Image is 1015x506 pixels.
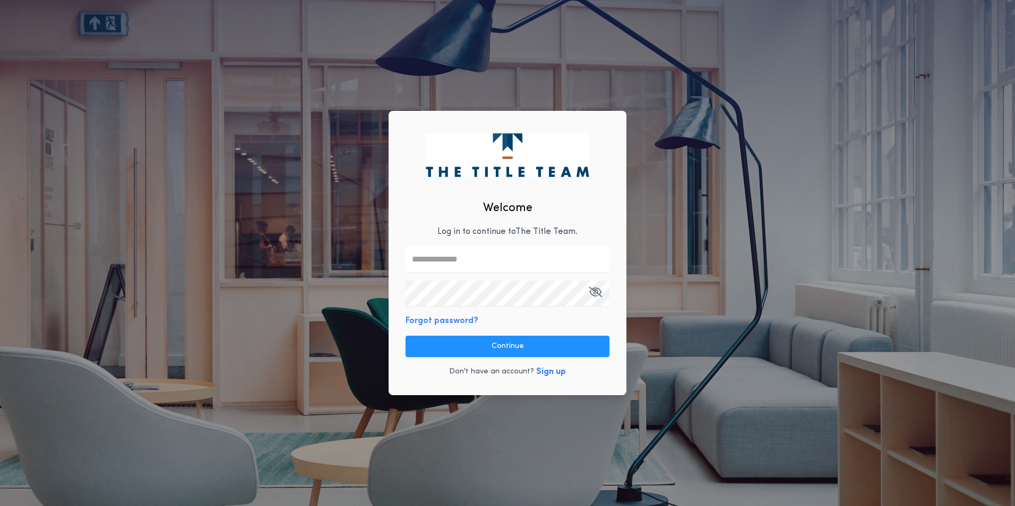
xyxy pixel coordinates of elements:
[536,365,566,378] button: Sign up
[483,199,532,217] h2: Welcome
[406,336,609,357] button: Continue
[449,367,534,377] p: Don't have an account?
[437,225,578,238] p: Log in to continue to The Title Team .
[426,133,589,177] img: logo
[406,315,478,327] button: Forgot password?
